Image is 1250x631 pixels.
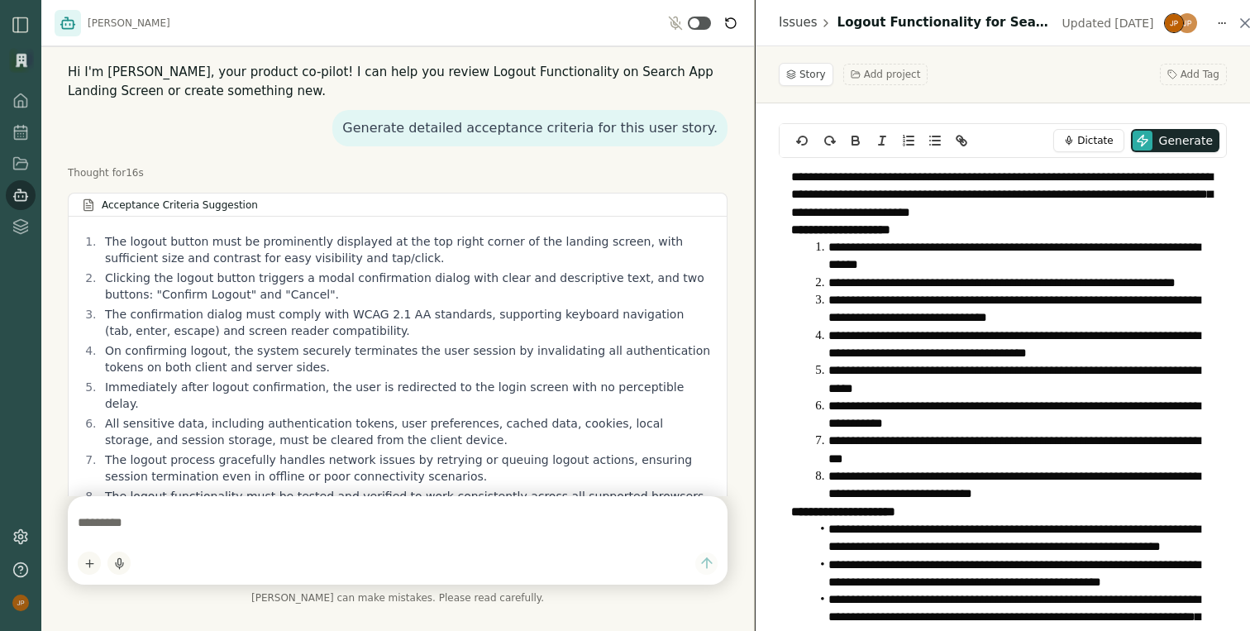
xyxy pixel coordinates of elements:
[799,68,826,81] span: Story
[1114,15,1153,31] span: [DATE]
[88,17,170,30] span: [PERSON_NAME]
[9,48,34,73] img: Organization logo
[100,379,713,412] li: Immediately after logout confirmation, the user is redirected to the login screen with no percept...
[6,555,36,585] button: Help
[68,166,728,179] div: Thought for 16 s
[1052,12,1207,35] button: Updated[DATE]Jagdip PathareJagdip Pathare
[1077,134,1113,147] span: Dictate
[100,233,713,266] li: The logout button must be prominently displayed at the top right corner of the landing screen, wi...
[950,131,973,151] button: Link
[844,131,867,151] button: Bold
[100,452,713,485] li: The logout process gracefully handles network issues by retrying or queuing logout actions, ensur...
[818,131,841,151] button: redo
[1159,132,1213,149] span: Generate
[78,552,101,575] button: Add content to chat
[1053,129,1124,152] button: Dictate
[791,131,814,151] button: undo
[68,591,728,605] span: [PERSON_NAME] can make mistakes. Please read carefully.
[1164,13,1184,33] img: Jagdip Pathare
[100,306,713,339] li: The confirmation dialog must comply with WCAG 2.1 AA standards, supporting keyboard navigation (t...
[721,13,741,33] button: Reset conversation
[100,415,713,448] li: All sensitive data, including authentication tokens, user preferences, cached data, cookies, loca...
[688,17,711,30] button: Toggle ambient mode
[1181,68,1219,81] span: Add Tag
[1177,13,1197,33] img: Jagdip Pathare
[864,68,921,81] span: Add project
[779,63,833,86] button: Story
[871,131,894,151] button: Italic
[11,15,31,35] img: sidebar
[1160,64,1227,85] button: Add Tag
[342,120,718,136] p: Generate detailed acceptance criteria for this user story.
[100,488,713,521] li: The logout functionality must be tested and verified to work consistently across all supported br...
[107,552,131,575] button: Start dictation
[68,63,728,100] p: Hi I'm [PERSON_NAME], your product co-pilot! I can help you review Logout Functionality on Search...
[1131,129,1219,152] button: Generate
[843,64,928,85] button: Add project
[695,552,718,575] button: Send message
[100,270,713,303] li: Clicking the logout button triggers a modal confirmation dialog with clear and descriptive text, ...
[779,13,818,32] a: Issues
[12,595,29,611] img: profile
[923,131,947,151] button: Bullet
[100,342,713,375] li: On confirming logout, the system securely terminates the user session by invalidating all authent...
[837,13,1052,32] h1: Logout Functionality for Search Application
[102,198,258,212] h3: Acceptance Criteria Suggestion
[1062,15,1112,31] span: Updated
[11,15,31,35] button: Open Sidebar
[897,131,920,151] button: Ordered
